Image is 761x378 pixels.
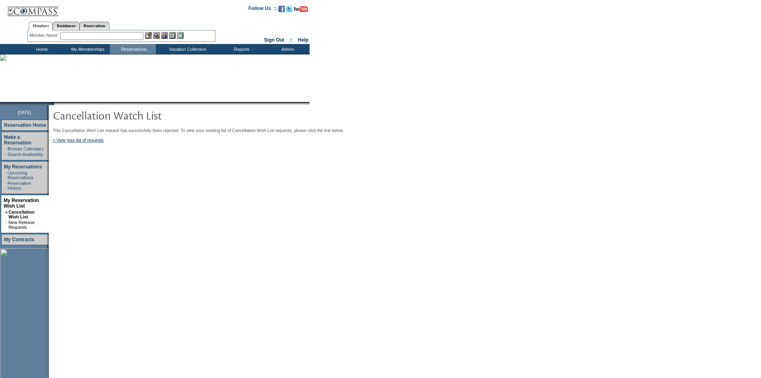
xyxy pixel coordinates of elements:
[53,107,213,123] img: pgTtlCancellationNotification.gif
[54,102,55,105] img: blank.gif
[264,37,284,43] a: Sign Out
[64,44,110,54] td: My Memberships
[6,181,7,190] td: ·
[53,128,356,142] div: This Cancellation Wish List request has successfully been rejected. To view your existing list of...
[30,32,60,39] div: Member Name:
[6,146,7,151] td: ·
[145,32,152,39] img: b_edit.gif
[278,6,285,12] img: Become our fan on Facebook
[8,210,34,219] a: Cancellation Wish List
[153,32,160,39] img: View
[4,198,39,209] a: My Reservation Wish List
[218,44,264,54] td: Reports
[177,32,184,39] img: b_calculator.gif
[110,44,156,54] td: Reservations
[8,146,44,151] a: Browse Calendars
[4,164,42,170] a: My Reservations
[5,220,8,230] td: ·
[161,32,168,39] img: Impersonate
[156,44,218,54] td: Vacation Collection
[6,170,7,180] td: ·
[286,6,292,12] img: Follow us on Twitter
[298,37,308,43] a: Help
[248,5,277,14] td: Follow Us ::
[8,220,34,230] a: New Release Requests
[294,6,308,12] img: Subscribe to our YouTube Channel
[6,152,7,157] td: ·
[4,122,46,128] a: Reservation Home
[53,22,79,30] a: Residences
[4,237,34,242] a: My Contracts
[4,134,32,146] a: Make a Reservation
[79,22,109,30] a: Reservations
[18,44,64,54] td: Home
[29,22,53,30] a: Members
[286,8,292,13] a: Follow us on Twitter
[8,181,31,190] a: Reservation History
[8,152,43,157] a: Search Availability
[264,44,310,54] td: Admin
[290,37,293,43] span: ::
[278,8,285,13] a: Become our fan on Facebook
[51,102,54,105] img: promoShadowLeftCorner.gif
[5,210,8,214] b: »
[8,170,33,180] a: Upcoming Reservations
[53,138,103,142] a: « View your list of requests
[294,8,308,13] a: Subscribe to our YouTube Channel
[18,110,31,115] span: [DATE]
[169,32,176,39] img: Reservations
